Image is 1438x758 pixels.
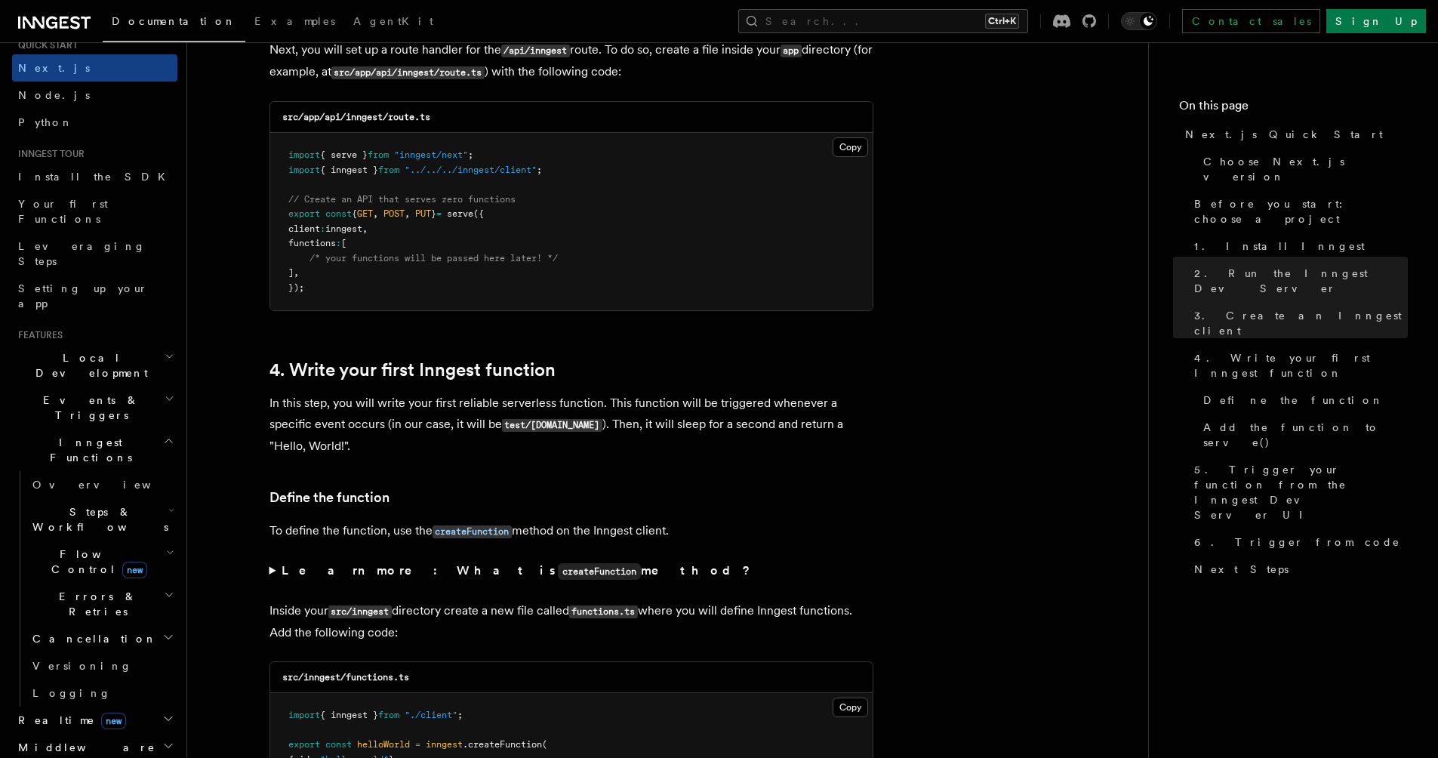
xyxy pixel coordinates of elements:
code: /api/inngest [501,45,570,57]
span: ; [468,149,473,160]
code: createFunction [558,563,641,580]
span: ( [542,739,547,750]
a: Versioning [26,652,177,679]
span: { [352,208,357,219]
span: .createFunction [463,739,542,750]
span: , [294,267,299,278]
span: [ [341,238,346,248]
a: 2. Run the Inngest Dev Server [1188,260,1408,302]
span: 3. Create an Inngest client [1194,308,1408,338]
span: from [378,165,399,175]
span: functions [288,238,336,248]
span: import [288,165,320,175]
span: Next Steps [1194,562,1289,577]
span: GET [357,208,373,219]
span: "../../../inngest/client" [405,165,537,175]
a: 5. Trigger your function from the Inngest Dev Server UI [1188,456,1408,528]
button: Search...Ctrl+K [738,9,1028,33]
span: { serve } [320,149,368,160]
span: POST [383,208,405,219]
span: "inngest/next" [394,149,468,160]
span: , [362,223,368,234]
a: Documentation [103,5,245,42]
span: Next.js [18,62,90,74]
span: Middleware [12,740,156,755]
a: Python [12,109,177,136]
span: , [373,208,378,219]
button: Copy [833,137,868,157]
span: ] [288,267,294,278]
button: Errors & Retries [26,583,177,625]
span: /* your functions will be passed here later! */ [309,253,558,263]
span: "./client" [405,710,457,720]
span: export [288,208,320,219]
span: Add the function to serve() [1203,420,1408,450]
button: Cancellation [26,625,177,652]
kbd: Ctrl+K [985,14,1019,29]
a: Contact sales [1182,9,1320,33]
span: // Create an API that serves zero functions [288,194,516,205]
a: Next.js [12,54,177,82]
span: Features [12,329,63,341]
code: createFunction [433,525,512,538]
span: ; [537,165,542,175]
span: { inngest } [320,165,378,175]
span: Before you start: choose a project [1194,196,1408,226]
span: Your first Functions [18,198,108,225]
a: Install the SDK [12,163,177,190]
span: Install the SDK [18,171,174,183]
a: Define the function [269,487,390,508]
span: const [325,739,352,750]
p: In this step, you will write your first reliable serverless function. This function will be trigg... [269,393,873,457]
span: = [415,739,420,750]
a: Choose Next.js version [1197,148,1408,190]
h4: On this page [1179,97,1408,121]
span: Examples [254,15,335,27]
span: Versioning [32,660,132,672]
span: Overview [32,479,188,491]
span: new [122,562,147,578]
span: 5. Trigger your function from the Inngest Dev Server UI [1194,462,1408,522]
span: Errors & Retries [26,589,164,619]
span: Next.js Quick Start [1185,127,1383,142]
a: Setting up your app [12,275,177,317]
span: helloWorld [357,739,410,750]
span: 2. Run the Inngest Dev Server [1194,266,1408,296]
a: Next Steps [1188,556,1408,583]
span: inngest [325,223,362,234]
code: functions.ts [569,605,638,618]
a: Node.js [12,82,177,109]
span: Quick start [12,39,78,51]
a: 4. Write your first Inngest function [1188,344,1408,387]
span: import [288,710,320,720]
span: Documentation [112,15,236,27]
a: Your first Functions [12,190,177,233]
span: Setting up your app [18,282,148,310]
a: Examples [245,5,344,41]
span: from [378,710,399,720]
code: test/[DOMAIN_NAME] [502,419,602,432]
span: Choose Next.js version [1203,154,1408,184]
span: Steps & Workflows [26,504,168,535]
span: new [101,713,126,729]
a: 1. Install Inngest [1188,233,1408,260]
strong: Learn more: What is method? [282,563,753,578]
a: Before you start: choose a project [1188,190,1408,233]
a: Overview [26,471,177,498]
span: from [368,149,389,160]
span: ({ [473,208,484,219]
span: AgentKit [353,15,433,27]
span: } [431,208,436,219]
span: { inngest } [320,710,378,720]
a: 4. Write your first Inngest function [269,359,556,381]
a: 3. Create an Inngest client [1188,302,1408,344]
button: Toggle dark mode [1121,12,1157,30]
a: Logging [26,679,177,707]
summary: Learn more: What iscreateFunctionmethod? [269,560,873,582]
span: }); [288,282,304,293]
span: Leveraging Steps [18,240,146,267]
button: Steps & Workflows [26,498,177,541]
code: src/app/api/inngest/route.ts [282,112,430,122]
button: Inngest Functions [12,429,177,471]
button: Copy [833,698,868,717]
